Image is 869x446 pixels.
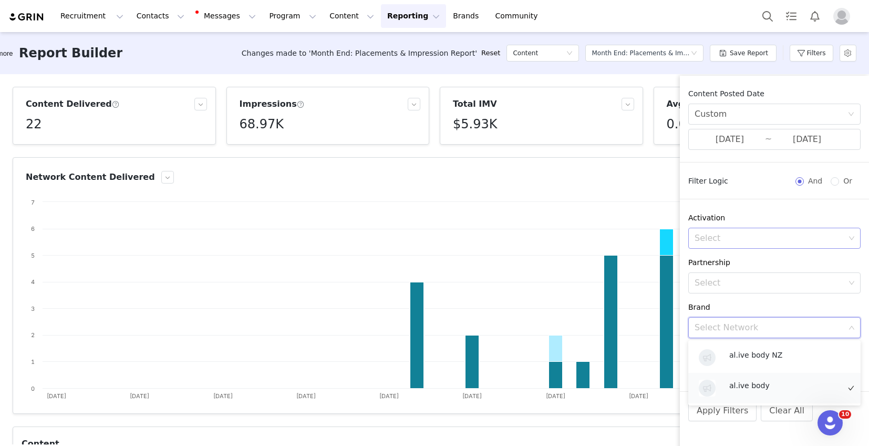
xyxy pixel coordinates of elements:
div: Activation [688,212,861,224]
button: Recruitment [54,4,130,28]
span: 10 [839,410,851,419]
div: Select [695,278,845,288]
i: icon: check [848,385,854,391]
button: Messages [191,4,262,28]
text: 0 [31,385,35,392]
div: Select [695,233,845,244]
text: 5 [31,252,35,259]
h5: Content [513,45,538,61]
a: Brands [447,4,488,28]
h5: $5.93K [453,115,497,134]
button: Content [323,4,380,28]
text: [DATE] [130,392,149,400]
i: icon: down [849,325,855,332]
text: [DATE] [47,392,66,400]
img: placeholder-profile.jpg [833,8,850,25]
button: Save Report [710,45,777,62]
a: Community [489,4,549,28]
img: placeholder-brands.jpg [699,380,716,397]
button: Search [756,4,779,28]
div: Month End: Placements & Impression Report [592,45,690,61]
p: al.ive body [729,380,840,391]
a: Reset [481,48,500,58]
text: [DATE] [629,392,648,400]
button: Apply Filters [688,400,757,421]
span: Content Posted Date [688,89,764,98]
text: [DATE] [546,392,565,400]
text: 2 [31,331,35,339]
text: [DATE] [296,392,316,400]
text: 3 [31,305,35,312]
input: Start date [695,133,765,146]
span: Or [839,177,856,185]
h3: Avg. Engagement Rate [667,98,783,110]
h5: 0.07% [667,115,707,134]
button: Notifications [803,4,826,28]
text: 1 [31,358,35,366]
i: icon: down [849,280,855,287]
h3: Network Content Delivered [26,171,155,184]
button: Reporting [381,4,446,28]
div: Brand [688,302,861,313]
div: Partnership [688,257,861,268]
text: 6 [31,225,35,232]
button: Clear All [761,400,813,421]
h3: Impressions [240,98,305,110]
img: grin logo [8,12,45,22]
i: icon: down [691,50,697,57]
button: Contacts [130,4,191,28]
div: Custom [695,104,727,124]
text: 4 [31,278,35,286]
text: [DATE] [379,392,399,400]
text: 7 [31,199,35,206]
p: al.ive body NZ [729,349,840,361]
text: [DATE] [213,392,233,400]
iframe: Intercom live chat [818,410,843,435]
i: icon: down [848,111,854,118]
button: Profile [827,8,861,25]
span: And [804,177,826,185]
input: End date [772,133,842,146]
button: Filters [790,45,833,62]
span: Changes made to 'Month End: Placements & Impression Report' [242,48,477,59]
h3: Content Delivered [26,98,120,110]
text: [DATE] [462,392,482,400]
h3: Report Builder [19,44,122,63]
a: Tasks [780,4,803,28]
h3: Total IMV [453,98,497,110]
div: Select Network [695,322,845,333]
h5: 22 [26,115,42,134]
img: placeholder-brands.jpg [699,349,716,366]
h5: 68.97K [240,115,284,134]
i: icon: down [849,235,855,242]
i: icon: check [848,354,854,361]
span: Filter Logic [688,176,728,187]
i: icon: down [566,50,573,57]
button: Program [263,4,323,28]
